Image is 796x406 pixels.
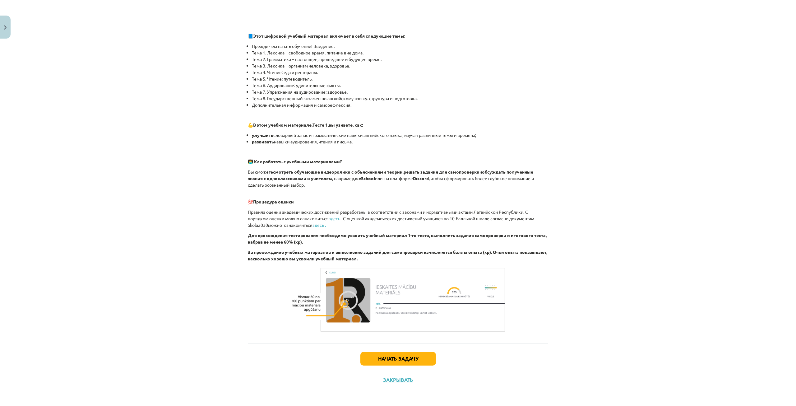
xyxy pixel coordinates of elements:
[252,56,382,62] font: Тема 2. Грамматика – настоящее, прошедшее и будущее время.
[378,355,418,362] font: Начать задачу
[252,82,341,88] font: Тема 6. Аудирование: удивительные факты.
[479,169,482,175] font: и
[273,132,476,138] font: словарный запас и грамматические навыки английского языка, изучая различные темы и времена;
[248,216,534,228] font: . С оценкой академических достижений учащихся по 10-балльной шкале согласно документам Skola2030
[273,169,403,175] font: смотреть обучающие видеоролики с объяснениями теории
[252,89,348,95] font: Тема 7. Упражнения на аудирование: здоровье.
[332,175,355,181] font: , например,
[312,122,329,128] font: Тесте 1,
[252,102,351,108] font: Дополнительная информация и саморефлексия.
[329,216,340,221] a: здесь
[248,209,528,221] font: Правила оценки академических достижений разработаны в соответствии с законами и нормативными акта...
[360,352,436,366] button: Начать задачу
[252,96,418,101] font: Тема 8. Государственный экзамен по английскому языку: структура и подготовка.
[404,169,479,175] font: решать задания для самопроверки
[4,26,7,30] img: icon-close-lesson-0947bae3869378f0d4975bcd49f059093ad1ed9edebbc8119c70593378902aed.svg
[268,222,312,228] font: можно ознакомиться
[252,132,273,138] font: улучшить
[253,199,294,204] font: Процедура оценки
[252,76,312,82] font: Тема 5. Чтение: путеводитель.
[381,377,415,383] button: Закрывать
[274,139,353,144] font: навыки аудирования, чтения и письма.
[253,33,405,39] font: Этот цифровой учебный материал включает в себя следующие темы:
[253,122,312,128] font: В этом учебном материале,
[355,175,375,181] font: в eSchool
[248,199,253,204] font: 💯
[252,50,363,55] font: Тема 1. Лексика – свободное время, питание вне дома.
[413,175,429,181] font: Discord
[252,69,318,75] font: Тема 4. Чтение: еда и рестораны.
[312,222,326,228] a: здесь .
[248,159,342,164] font: 🧑‍💻 Как работать с учебными материалами?
[252,43,335,49] font: Прежде чем начать обучение! Введение.
[248,33,253,39] font: 📘
[248,249,547,261] font: За прохождение учебных материалов и выполнение заданий для самопроверки начисляются баллы опыта (...
[375,175,413,181] font: или на платформе
[403,169,404,175] font: ,
[383,376,413,383] font: Закрывать
[252,139,274,144] font: развивать
[329,122,363,128] font: вы узнаете, как:
[252,63,350,68] font: Тема 3. Лексика – организм человека, здоровье.
[248,169,273,175] font: Вы сможете
[248,232,547,245] font: Для прохождения тестирования необходимо усвоить учебный материал 1-го теста, выполнить задания са...
[248,122,253,128] font: 💪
